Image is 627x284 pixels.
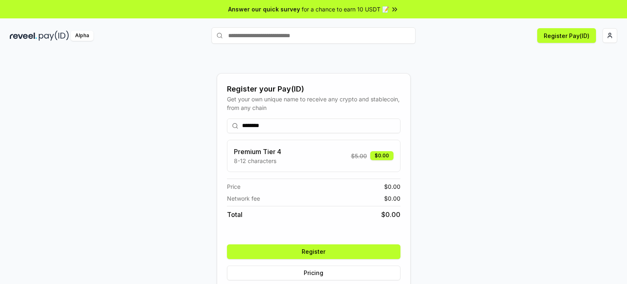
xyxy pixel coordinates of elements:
div: Get your own unique name to receive any crypto and stablecoin, from any chain [227,95,400,112]
img: reveel_dark [10,31,37,41]
span: $ 0.00 [381,210,400,219]
button: Register Pay(ID) [537,28,596,43]
div: $0.00 [370,151,394,160]
span: Total [227,210,242,219]
div: Register your Pay(ID) [227,83,400,95]
img: pay_id [39,31,69,41]
button: Pricing [227,266,400,280]
div: Alpha [71,31,93,41]
span: for a chance to earn 10 USDT 📝 [302,5,389,13]
span: Answer our quick survey [228,5,300,13]
span: Price [227,182,240,191]
span: $ 0.00 [384,182,400,191]
button: Register [227,244,400,259]
span: Network fee [227,194,260,203]
p: 8-12 characters [234,157,281,165]
span: $ 0.00 [384,194,400,203]
span: $ 5.00 [351,152,367,160]
h3: Premium Tier 4 [234,147,281,157]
